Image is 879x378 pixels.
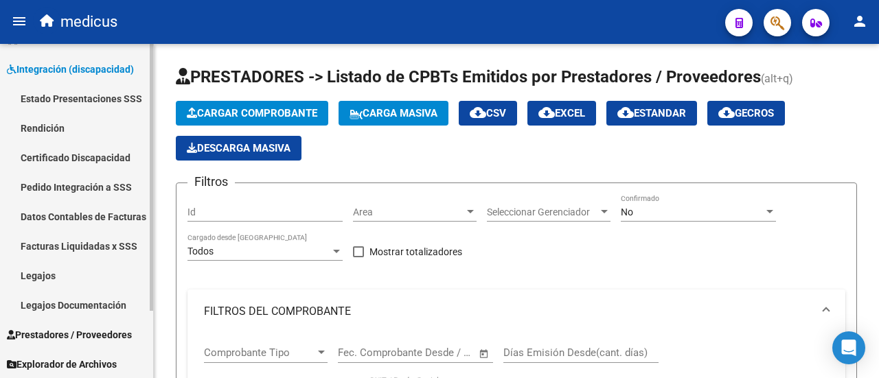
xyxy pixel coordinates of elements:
span: Mostrar totalizadores [369,244,462,260]
h3: Filtros [187,172,235,191]
button: Cargar Comprobante [176,101,328,126]
button: Gecros [707,101,785,126]
mat-icon: person [852,13,868,29]
span: Integración (discapacidad) [7,62,134,77]
span: Explorador de Archivos [7,357,117,372]
span: medicus [60,7,117,37]
input: Fecha inicio [338,346,393,359]
span: Prestadores / Proveedores [7,327,132,342]
button: EXCEL [527,101,596,126]
button: Carga Masiva [339,101,448,126]
span: (alt+q) [761,72,793,85]
div: Open Intercom Messenger [832,331,865,364]
mat-icon: cloud_download [538,104,555,121]
mat-panel-title: FILTROS DEL COMPROBANTE [204,304,812,319]
mat-icon: cloud_download [617,104,634,121]
span: Carga Masiva [350,107,437,119]
mat-icon: menu [11,13,27,29]
button: Estandar [606,101,697,126]
span: Gecros [718,107,774,119]
span: No [621,206,633,217]
button: Open calendar [477,346,492,362]
span: Descarga Masiva [187,142,290,154]
mat-icon: cloud_download [470,104,486,121]
span: CSV [470,107,506,119]
button: Descarga Masiva [176,136,301,161]
span: Estandar [617,107,686,119]
app-download-masive: Descarga masiva de comprobantes (adjuntos) [176,136,301,161]
span: Area [353,206,464,218]
span: Comprobante Tipo [204,346,315,359]
span: PRESTADORES -> Listado de CPBTs Emitidos por Prestadores / Proveedores [176,67,761,86]
button: CSV [459,101,517,126]
span: Todos [187,246,214,257]
span: EXCEL [538,107,585,119]
mat-expansion-panel-header: FILTROS DEL COMPROBANTE [187,290,845,333]
mat-icon: cloud_download [718,104,735,121]
span: Cargar Comprobante [187,107,317,119]
input: Fecha fin [406,346,472,359]
span: Seleccionar Gerenciador [487,206,598,218]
